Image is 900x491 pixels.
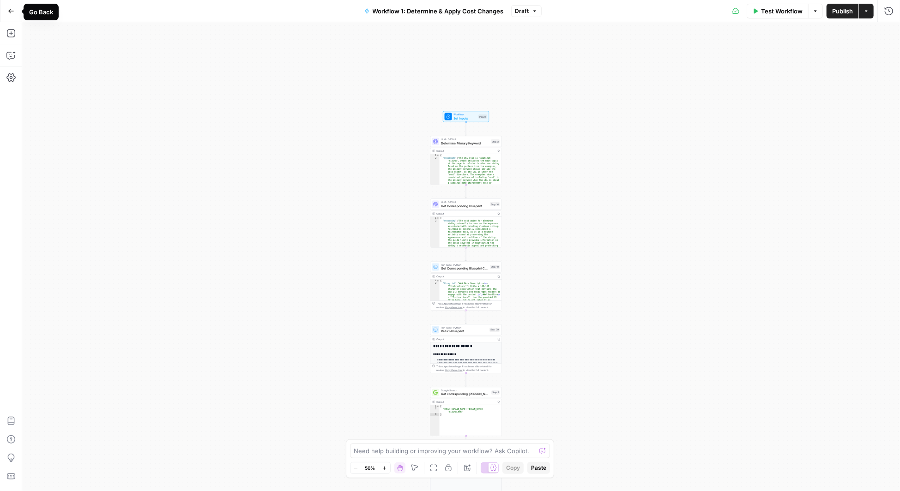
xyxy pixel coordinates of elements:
[430,111,502,122] div: WorkflowSet InputsInputs
[436,275,495,278] div: Output
[441,266,488,271] span: Get Corresponding Blueprint Content
[441,138,489,141] span: LLM · GPT-4.1
[436,400,495,404] div: Output
[490,202,500,206] div: Step 16
[531,464,546,472] span: Paste
[465,373,467,386] g: Edge from step_39 to step_1
[441,326,488,329] span: Run Code · Python
[430,157,440,201] div: 2
[465,310,467,323] g: Edge from step_19 to step_39
[430,408,440,413] div: 2
[441,200,488,204] span: LLM · GPT-4.1
[373,6,504,16] span: Workflow 1: Determine & Apply Cost Changes
[761,6,803,16] span: Test Workflow
[465,122,467,135] g: Edge from start to step_2
[430,220,440,261] div: 2
[441,204,488,208] span: Get Corresponding Blueprint
[478,114,487,119] div: Inputs
[445,369,463,371] span: Copy the output
[436,337,495,341] div: Output
[747,4,808,18] button: Test Workflow
[506,464,520,472] span: Copy
[430,262,502,311] div: Run Code · PythonGet Corresponding Blueprint ContentStep 19Output{ "blueprint":"### Meta Descript...
[441,389,489,392] span: Google Search
[430,199,502,248] div: LLM · GPT-4.1Get Corresponding BlueprintStep 16Output{ "reasoning":"The cost guide for aluminum s...
[436,149,495,153] div: Output
[502,462,524,474] button: Copy
[365,464,375,472] span: 50%
[430,413,440,416] div: 3
[430,387,502,436] div: Google SearchGet corresponding [PERSON_NAME] Cost GuideStep 1Output[ "[URL][DOMAIN_NAME][PERSON_N...
[454,113,477,116] span: Workflow
[489,328,500,332] div: Step 39
[359,4,509,18] button: Workflow 1: Determine & Apply Cost Changes
[437,217,440,220] span: Toggle code folding, rows 1 through 4
[454,116,477,120] span: Set Inputs
[527,462,550,474] button: Paste
[491,139,500,144] div: Step 2
[441,329,488,334] span: Return Blueprint
[430,136,502,185] div: LLM · GPT-4.1Determine Primary KeywordStep 2Output{ "reasoning":"The URL slug is 'aluminum -sidin...
[441,392,489,396] span: Get corresponding [PERSON_NAME] Cost Guide
[29,7,53,17] div: Go Back
[465,247,467,261] g: Edge from step_16 to step_19
[437,154,440,157] span: Toggle code folding, rows 1 through 4
[436,212,495,216] div: Output
[832,6,853,16] span: Publish
[430,405,440,408] div: 1
[515,7,529,15] span: Draft
[491,390,500,395] div: Step 1
[511,5,542,17] button: Draft
[437,280,440,282] span: Toggle code folding, rows 1 through 3
[436,302,500,309] div: This output is too large & has been abbreviated for review. to view the full content.
[437,405,440,408] span: Toggle code folding, rows 1 through 3
[430,280,440,282] div: 1
[430,217,440,220] div: 1
[445,306,463,309] span: Copy the output
[441,141,489,145] span: Determine Primary Keyword
[436,365,500,372] div: This output is too large & has been abbreviated for review. to view the full content.
[490,265,500,269] div: Step 19
[441,263,488,267] span: Run Code · Python
[465,185,467,198] g: Edge from step_2 to step_16
[827,4,858,18] button: Publish
[430,154,440,157] div: 1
